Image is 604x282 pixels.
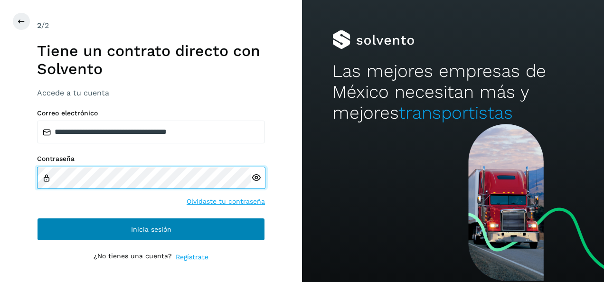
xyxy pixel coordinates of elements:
label: Contraseña [37,155,265,163]
a: Olvidaste tu contraseña [187,197,265,207]
h1: Tiene un contrato directo con Solvento [37,42,265,78]
h3: Accede a tu cuenta [37,88,265,97]
span: transportistas [399,103,513,123]
label: Correo electrónico [37,109,265,117]
h2: Las mejores empresas de México necesitan más y mejores [332,61,574,124]
span: Inicia sesión [131,226,171,233]
a: Regístrate [176,252,208,262]
button: Inicia sesión [37,218,265,241]
p: ¿No tienes una cuenta? [94,252,172,262]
